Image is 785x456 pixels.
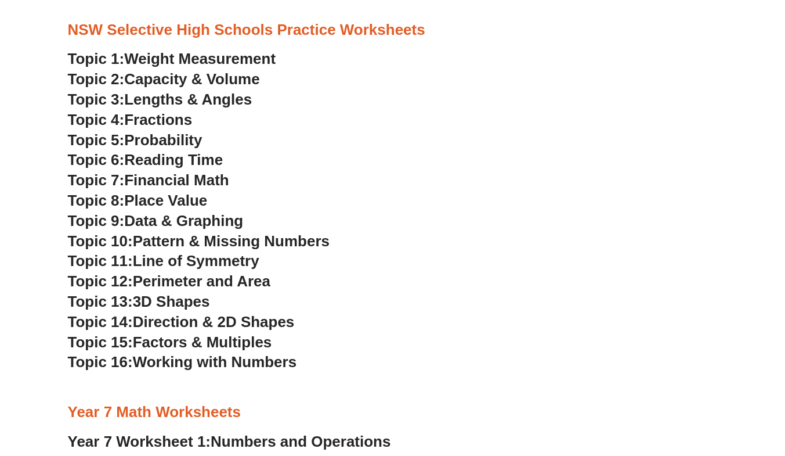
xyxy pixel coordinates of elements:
span: Working with Numbers [133,353,296,371]
span: Direction & 2D Shapes [133,313,295,331]
span: Fractions [124,111,192,128]
iframe: Chat Widget [592,325,785,456]
a: Topic 14:Direction & 2D Shapes [68,313,295,331]
a: Topic 4:Fractions [68,111,193,128]
a: Topic 15:Factors & Multiples [68,333,272,351]
span: Lengths & Angles [124,91,252,108]
span: Probability [124,131,202,149]
a: Topic 6:Reading Time [68,151,223,168]
h3: NSW Selective High Schools Practice Worksheets [68,20,718,40]
span: Topic 1: [68,50,125,67]
span: Weight Measurement [124,50,276,67]
span: Financial Math [124,171,229,189]
a: Topic 11:Line of Symmetry [68,252,259,270]
a: Topic 3:Lengths & Angles [68,91,252,108]
span: Line of Symmetry [133,252,259,270]
span: Topic 6: [68,151,125,168]
a: Topic 7:Financial Math [68,171,229,189]
span: Topic 11: [68,252,133,270]
span: Topic 12: [68,272,133,290]
span: Data & Graphing [124,212,243,229]
span: Reading Time [124,151,223,168]
span: Perimeter and Area [133,272,270,290]
h3: Year 7 Math Worksheets [68,403,718,422]
span: Pattern & Missing Numbers [133,232,330,250]
a: Year 7 Worksheet 1:Numbers and Operations [68,433,391,450]
span: Topic 10: [68,232,133,250]
span: Numbers and Operations [211,433,390,450]
span: Topic 14: [68,313,133,331]
a: Topic 5:Probability [68,131,202,149]
a: Topic 2:Capacity & Volume [68,70,260,88]
span: Capacity & Volume [124,70,259,88]
a: Topic 12:Perimeter and Area [68,272,270,290]
a: Topic 8:Place Value [68,192,208,209]
span: Topic 2: [68,70,125,88]
a: Topic 16:Working with Numbers [68,353,297,371]
span: Topic 13: [68,293,133,310]
span: Topic 3: [68,91,125,108]
a: Topic 10:Pattern & Missing Numbers [68,232,330,250]
span: Topic 8: [68,192,125,209]
span: Topic 16: [68,353,133,371]
span: Topic 4: [68,111,125,128]
a: Topic 1:Weight Measurement [68,50,276,67]
a: Topic 9:Data & Graphing [68,212,244,229]
a: Topic 13:3D Shapes [68,293,210,310]
span: Topic 9: [68,212,125,229]
span: Year 7 Worksheet 1: [68,433,211,450]
span: 3D Shapes [133,293,210,310]
span: Place Value [124,192,207,209]
span: Topic 7: [68,171,125,189]
span: Factors & Multiples [133,333,272,351]
span: Topic 5: [68,131,125,149]
span: Topic 15: [68,333,133,351]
